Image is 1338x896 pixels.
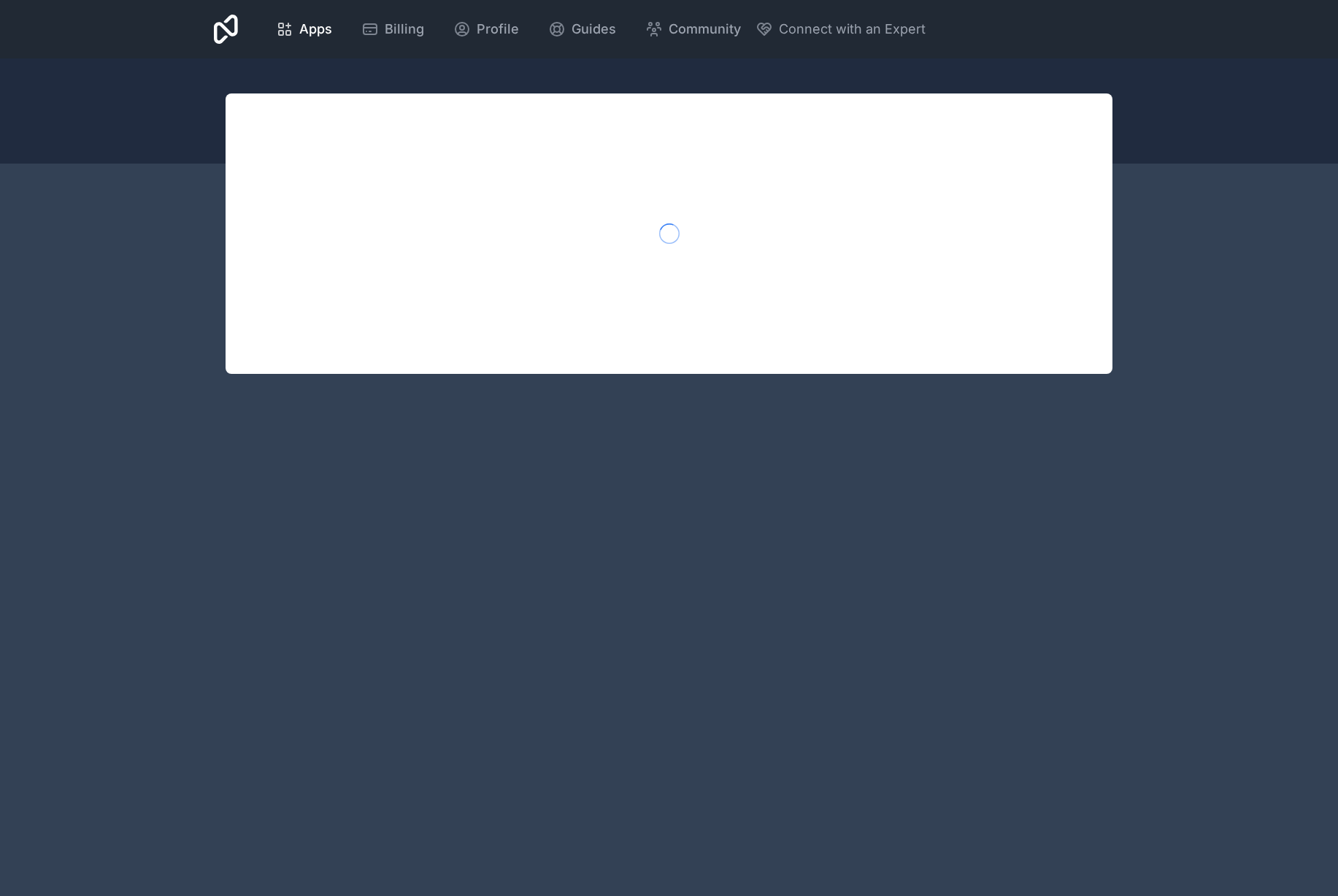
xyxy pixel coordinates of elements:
[634,13,753,45] a: Community
[779,19,926,39] span: Connect with an Expert
[299,19,332,39] span: Apps
[442,13,531,45] a: Profile
[385,19,424,39] span: Billing
[755,19,926,39] button: Connect with an Expert
[264,13,344,45] a: Apps
[669,19,741,39] span: Community
[350,13,436,45] a: Billing
[537,13,628,45] a: Guides
[477,19,519,39] span: Profile
[572,19,616,39] span: Guides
